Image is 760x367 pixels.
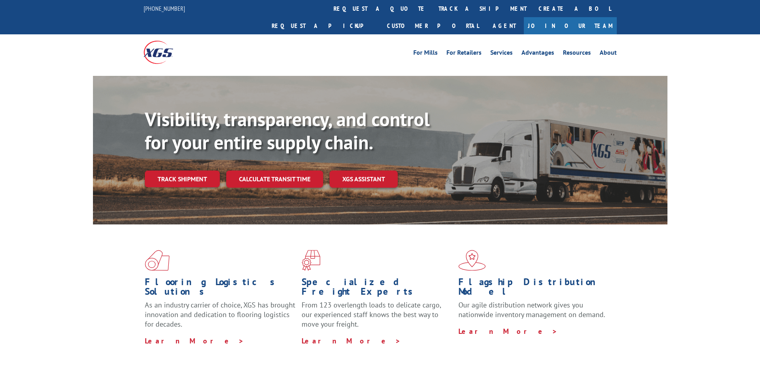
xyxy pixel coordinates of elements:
a: About [600,50,617,58]
a: Learn More > [145,336,244,345]
img: xgs-icon-focused-on-flooring-red [302,250,320,271]
a: Agent [485,17,524,34]
p: From 123 overlength loads to delicate cargo, our experienced staff knows the best way to move you... [302,300,452,336]
h1: Flagship Distribution Model [458,277,609,300]
a: Join Our Team [524,17,617,34]
span: Our agile distribution network gives you nationwide inventory management on demand. [458,300,605,319]
a: Customer Portal [381,17,485,34]
img: xgs-icon-total-supply-chain-intelligence-red [145,250,170,271]
span: As an industry carrier of choice, XGS has brought innovation and dedication to flooring logistics... [145,300,295,329]
a: Advantages [521,50,554,58]
a: Request a pickup [266,17,381,34]
b: Visibility, transparency, and control for your entire supply chain. [145,107,430,155]
img: xgs-icon-flagship-distribution-model-red [458,250,486,271]
a: [PHONE_NUMBER] [144,4,185,12]
a: For Mills [413,50,438,58]
a: Calculate transit time [226,171,323,188]
a: For Retailers [446,50,482,58]
a: Services [490,50,513,58]
a: Resources [563,50,591,58]
a: Learn More > [302,336,401,345]
a: Learn More > [458,327,558,336]
h1: Flooring Logistics Solutions [145,277,296,300]
h1: Specialized Freight Experts [302,277,452,300]
a: XGS ASSISTANT [330,171,398,188]
a: Track shipment [145,171,220,187]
